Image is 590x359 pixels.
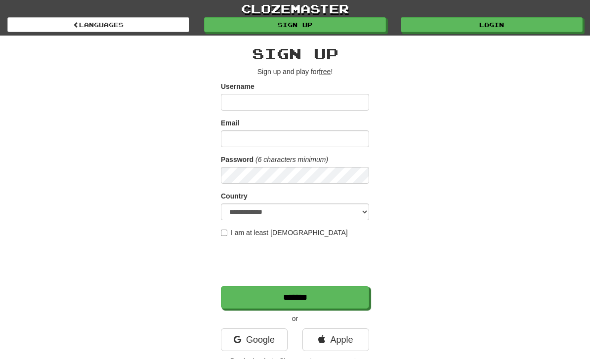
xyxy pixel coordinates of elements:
[221,314,369,323] p: or
[221,45,369,62] h2: Sign up
[221,155,253,164] label: Password
[221,191,248,201] label: Country
[401,17,583,32] a: Login
[302,328,369,351] a: Apple
[221,67,369,77] p: Sign up and play for !
[221,228,348,238] label: I am at least [DEMOGRAPHIC_DATA]
[221,328,288,351] a: Google
[7,17,189,32] a: Languages
[221,81,254,91] label: Username
[204,17,386,32] a: Sign up
[255,156,328,163] em: (6 characters minimum)
[221,242,371,281] iframe: reCAPTCHA
[221,118,239,128] label: Email
[221,230,227,236] input: I am at least [DEMOGRAPHIC_DATA]
[319,68,331,76] u: free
